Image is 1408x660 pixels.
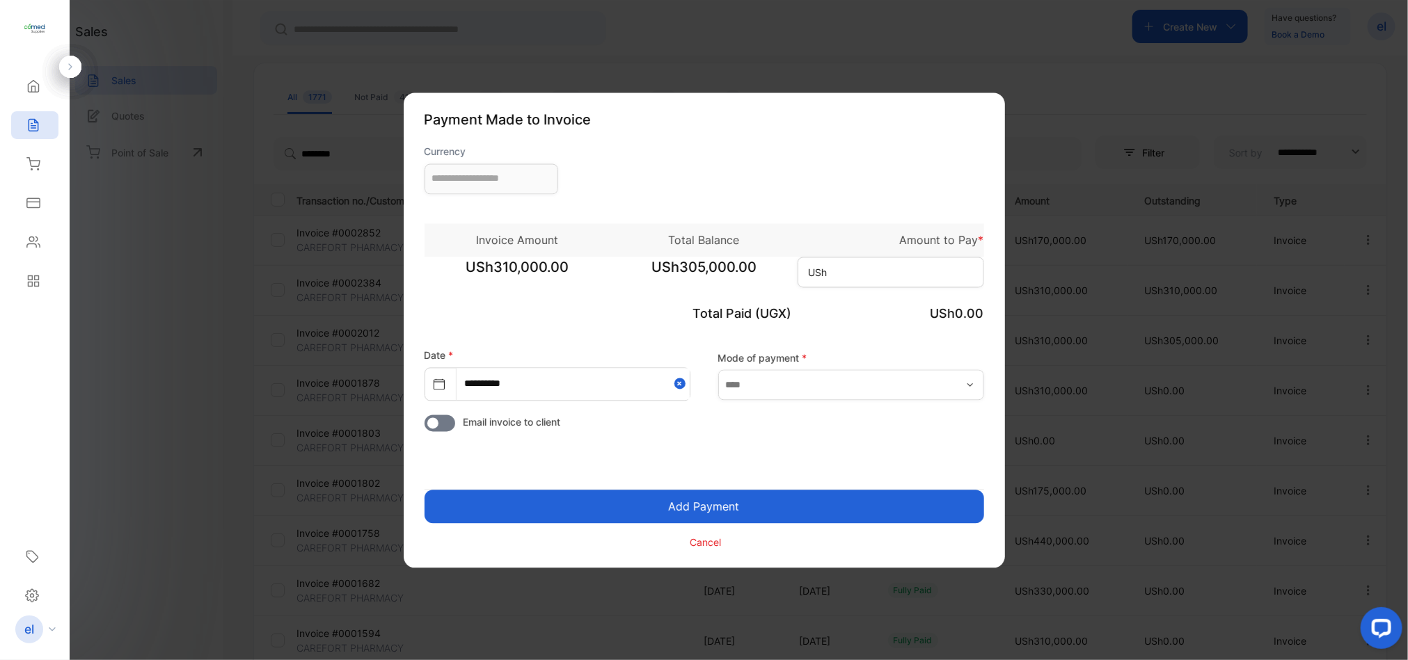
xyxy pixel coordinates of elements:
p: Payment Made to Invoice [425,109,984,130]
span: USh305,000.00 [611,257,798,291]
button: Add Payment [425,490,984,523]
p: Amount to Pay [798,232,984,248]
p: el [24,620,34,638]
span: USh310,000.00 [425,257,611,291]
label: Currency [425,144,558,159]
p: Invoice Amount [425,232,611,248]
iframe: LiveChat chat widget [1350,602,1408,660]
label: Mode of payment [718,351,984,366]
span: USh [809,265,828,280]
span: Email invoice to client [464,414,561,429]
button: Close [674,368,690,399]
img: logo [24,18,45,39]
span: USh0.00 [931,306,984,321]
p: Total Balance [611,232,798,248]
p: Total Paid (UGX) [611,304,798,323]
p: Cancel [690,536,721,550]
label: Date [425,349,454,361]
